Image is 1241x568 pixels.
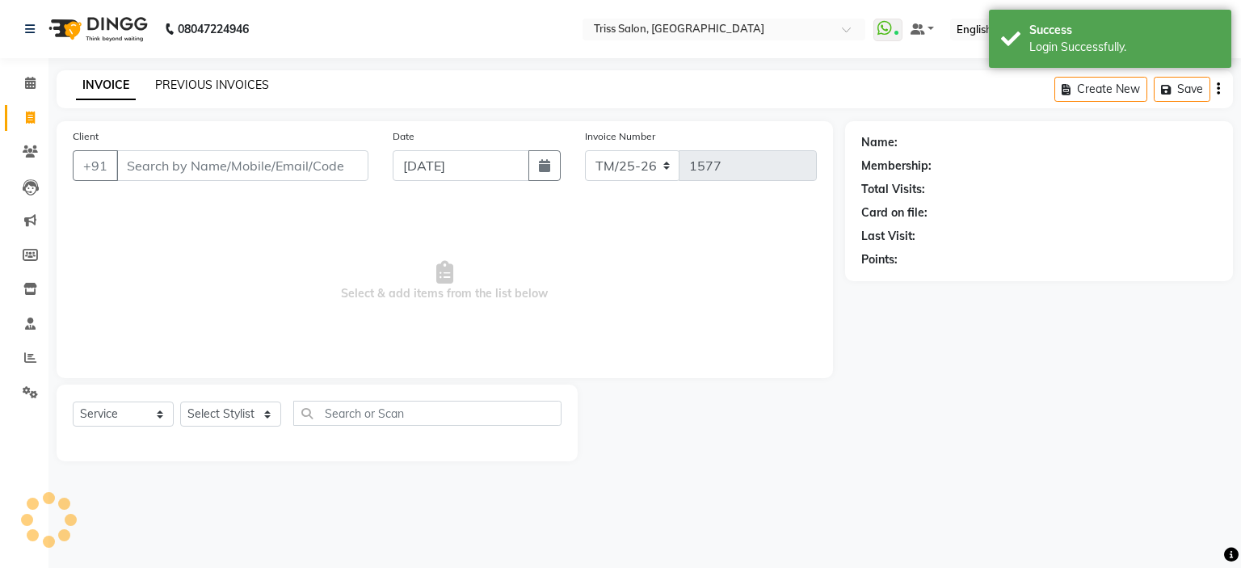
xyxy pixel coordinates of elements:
div: Points: [861,251,898,268]
div: Login Successfully. [1029,39,1219,56]
input: Search by Name/Mobile/Email/Code [116,150,368,181]
input: Search or Scan [293,401,562,426]
div: Card on file: [861,204,928,221]
button: +91 [73,150,118,181]
button: Create New [1054,77,1147,102]
div: Name: [861,134,898,151]
div: Success [1029,22,1219,39]
div: Last Visit: [861,228,915,245]
b: 08047224946 [178,6,249,52]
div: Total Visits: [861,181,925,198]
a: INVOICE [76,71,136,100]
label: Client [73,129,99,144]
button: Save [1154,77,1210,102]
img: logo [41,6,152,52]
a: PREVIOUS INVOICES [155,78,269,92]
label: Date [393,129,414,144]
span: Select & add items from the list below [73,200,817,362]
label: Invoice Number [585,129,655,144]
div: Membership: [861,158,932,175]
